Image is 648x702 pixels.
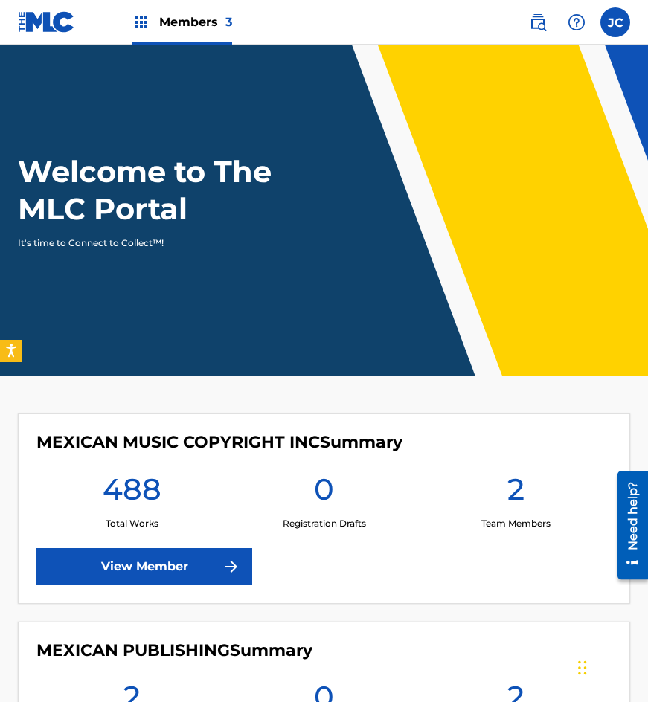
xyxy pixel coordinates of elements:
h1: Welcome to The MLC Portal [18,153,296,228]
img: f7272a7cc735f4ea7f67.svg [222,558,240,576]
span: Members [159,13,232,30]
div: Widget de chat [574,631,648,702]
div: Help [562,7,591,37]
h1: 2 [507,471,525,517]
p: Team Members [481,517,551,530]
h4: MEXICAN PUBLISHING [36,640,312,661]
iframe: Resource Center [606,466,648,585]
h1: 488 [103,471,161,517]
h4: MEXICAN MUSIC COPYRIGHT INC [36,432,402,453]
a: Public Search [523,7,553,37]
div: User Menu [600,7,630,37]
span: 3 [225,15,232,29]
a: View Member [36,548,252,585]
img: help [568,13,586,31]
iframe: Chat Widget [574,631,648,702]
img: MLC Logo [18,11,75,33]
h1: 0 [314,471,334,517]
img: search [529,13,547,31]
img: Top Rightsholders [132,13,150,31]
p: Total Works [106,517,158,530]
p: Registration Drafts [283,517,366,530]
div: Arrastrar [578,645,587,690]
p: It's time to Connect to Collect™! [18,236,276,250]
